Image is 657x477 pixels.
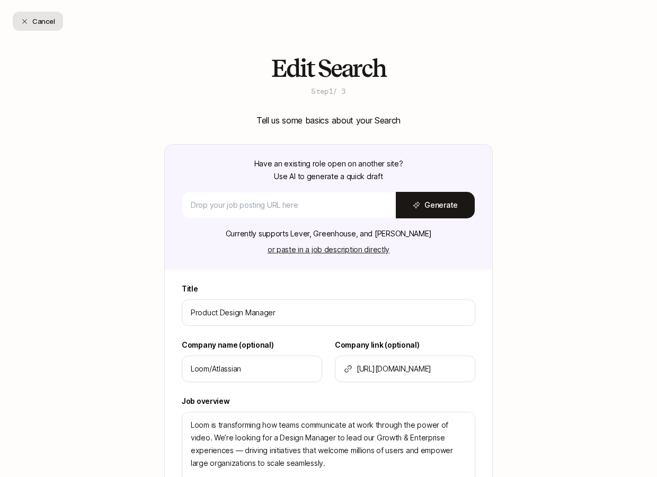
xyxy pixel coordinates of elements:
button: Cancel [13,12,63,31]
h2: Edit Search [271,55,386,82]
input: Add link [357,363,466,375]
input: e.g. Head of Marketing, Contract Design Lead [191,306,466,319]
p: Have an existing role open on another site? Use AI to generate a quick draft [254,157,403,183]
p: Tell us some basics about your Search [256,113,401,127]
label: Job overview [182,395,475,408]
label: Company link (optional) [335,339,475,351]
button: or paste in a job description directly [261,242,396,257]
label: Title [182,282,475,295]
p: Currently supports Lever, Greenhouse, and [PERSON_NAME] [226,227,432,240]
p: Step 1 / 3 [311,86,345,96]
input: Tell us who you're hiring for [191,363,313,375]
input: Drop your job posting URL here [191,199,387,211]
label: Company name (optional) [182,339,322,351]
